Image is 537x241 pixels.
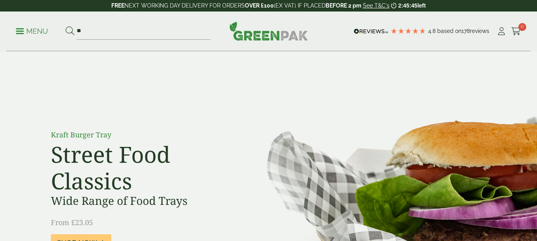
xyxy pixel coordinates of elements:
[51,194,230,208] h3: Wide Range of Food Trays
[511,27,521,35] i: Cart
[16,27,48,36] p: Menu
[437,28,461,34] span: Based on
[428,28,437,34] span: 4.8
[229,21,308,40] img: GreenPak Supplies
[417,2,426,9] span: left
[363,2,390,9] a: See T&C's
[51,129,230,140] p: Kraft Burger Tray
[354,29,388,34] img: REVIEWS.io
[511,25,521,37] a: 0
[111,2,124,9] strong: FREE
[518,23,526,31] span: 0
[245,2,274,9] strong: OVER £100
[470,28,489,34] span: reviews
[51,141,230,194] h2: Street Food Classics
[51,218,93,227] span: From £23.05
[461,28,470,34] span: 178
[326,2,361,9] strong: BEFORE 2 pm
[390,27,426,35] div: 4.78 Stars
[398,2,417,9] span: 2:45:45
[496,27,506,35] i: My Account
[16,27,48,35] a: Menu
